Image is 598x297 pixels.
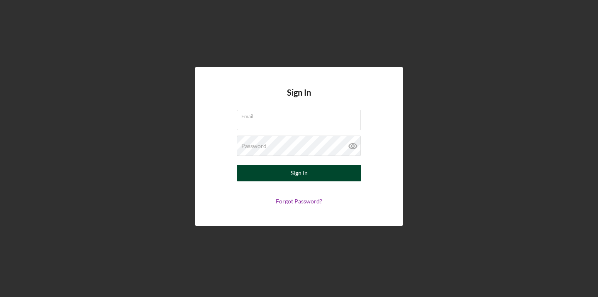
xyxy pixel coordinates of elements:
[241,110,361,119] label: Email
[276,198,322,205] a: Forgot Password?
[291,165,308,181] div: Sign In
[237,165,361,181] button: Sign In
[287,88,311,110] h4: Sign In
[241,143,267,149] label: Password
